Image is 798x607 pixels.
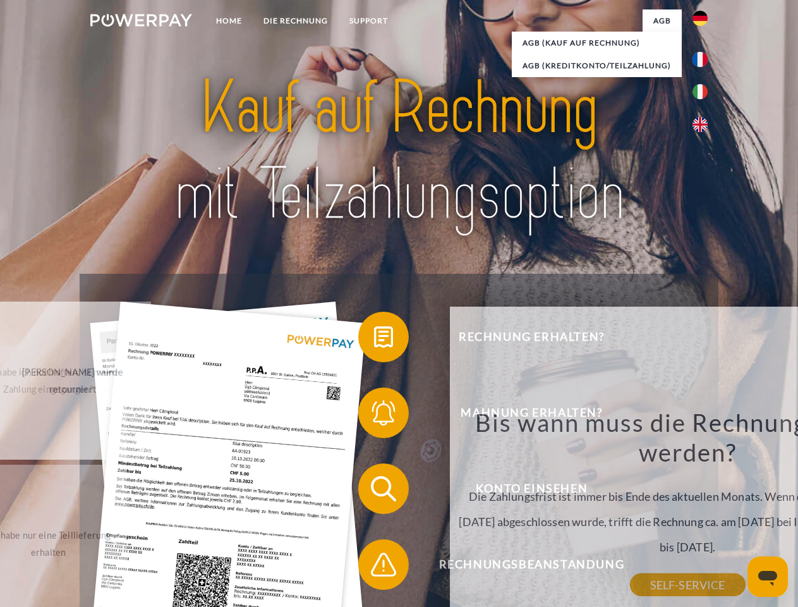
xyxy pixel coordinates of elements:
[692,11,708,26] img: de
[253,9,339,32] a: DIE RECHNUNG
[747,556,788,597] iframe: Schaltfläche zum Öffnen des Messaging-Fensters
[368,473,399,505] img: qb_search.svg
[692,117,708,132] img: en
[630,573,746,596] a: SELF-SERVICE
[692,84,708,99] img: it
[205,9,253,32] a: Home
[368,321,399,353] img: qb_bill.svg
[692,52,708,67] img: fr
[90,14,192,27] img: logo-powerpay-white.svg
[512,54,682,77] a: AGB (Kreditkonto/Teilzahlung)
[368,549,399,580] img: qb_warning.svg
[358,463,687,514] button: Konto einsehen
[121,61,677,242] img: title-powerpay_de.svg
[512,32,682,54] a: AGB (Kauf auf Rechnung)
[643,9,682,32] a: agb
[2,364,144,398] div: [PERSON_NAME] wurde retourniert
[368,397,399,429] img: qb_bell.svg
[358,312,687,362] button: Rechnung erhalten?
[339,9,399,32] a: SUPPORT
[358,539,687,590] button: Rechnungsbeanstandung
[358,388,687,438] button: Mahnung erhalten?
